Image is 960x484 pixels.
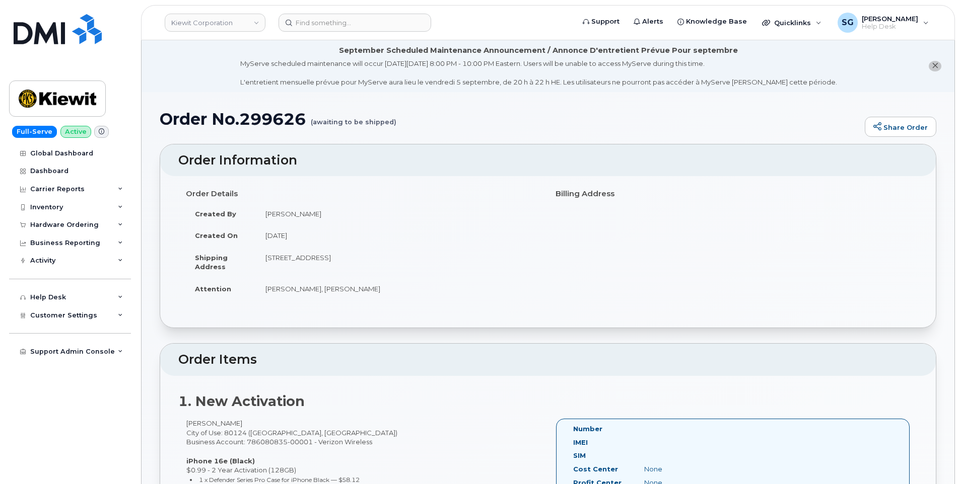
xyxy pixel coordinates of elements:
[199,476,360,483] small: 1 x Defender Series Pro Case for iPhone Black — $58.12
[195,254,228,271] strong: Shipping Address
[240,59,837,87] div: MyServe scheduled maintenance will occur [DATE][DATE] 8:00 PM - 10:00 PM Eastern. Users will be u...
[573,464,618,474] label: Cost Center
[637,464,736,474] div: None
[573,424,602,434] label: Number
[865,117,936,137] a: Share Order
[178,393,305,410] strong: 1. New Activation
[195,231,238,239] strong: Created On
[916,440,952,476] iframe: Messenger Launcher
[929,61,941,71] button: close notification
[186,457,255,465] strong: iPhone 16e (Black)
[256,203,540,225] td: [PERSON_NAME]
[573,451,586,460] label: SIM
[256,224,540,247] td: [DATE]
[160,110,860,128] h1: Order No.299626
[573,438,588,447] label: IMEI
[195,210,236,218] strong: Created By
[195,285,231,293] strong: Attention
[556,190,910,198] h4: Billing Address
[339,45,738,56] div: September Scheduled Maintenance Announcement / Annonce D'entretient Prévue Pour septembre
[256,278,540,300] td: [PERSON_NAME], [PERSON_NAME]
[256,247,540,278] td: [STREET_ADDRESS]
[186,190,540,198] h4: Order Details
[178,353,918,367] h2: Order Items
[311,110,396,126] small: (awaiting to be shipped)
[178,153,918,168] h2: Order Information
